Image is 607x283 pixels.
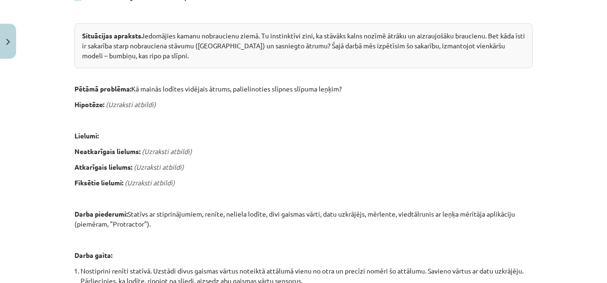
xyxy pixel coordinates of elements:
[82,31,143,40] b: Situācijas apraksts.
[134,163,184,171] em: (Uzraksti atbildi)
[74,84,131,93] b: Pētāmā problēma:
[74,23,533,68] div: Iedomājies kamanu nobraucienu ziemā. Tu instinktīvi zini, ka stāvāks kalns nozīmē ātrāku un aizra...
[74,163,132,171] b: Atkarīgais lielums:
[74,251,112,259] b: Darba gaita:
[74,209,533,229] p: Statīvs ar stiprinājumiem, renīte, neliela lodīte, divi gaismas vārti, datu uzkrājējs, mērlente, ...
[74,100,104,109] b: Hipotēze:
[6,39,10,45] img: icon-close-lesson-0947bae3869378f0d4975bcd49f059093ad1ed9edebbc8119c70593378902aed.svg
[142,147,192,155] em: (Uzraksti atbildi)
[74,84,533,94] p: Kā mainās lodītes vidējais ātrums, palielinoties slīpnes slīpuma leņķim?
[125,178,175,187] em: (Uzraksti atbildi)
[106,100,156,109] em: (Uzraksti atbildi)
[74,147,140,155] b: Neatkarīgais lielums:
[74,210,128,218] b: Darba piederumi:
[74,178,123,187] b: Fiksētie lielumi:
[74,131,99,140] b: Lielumi:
